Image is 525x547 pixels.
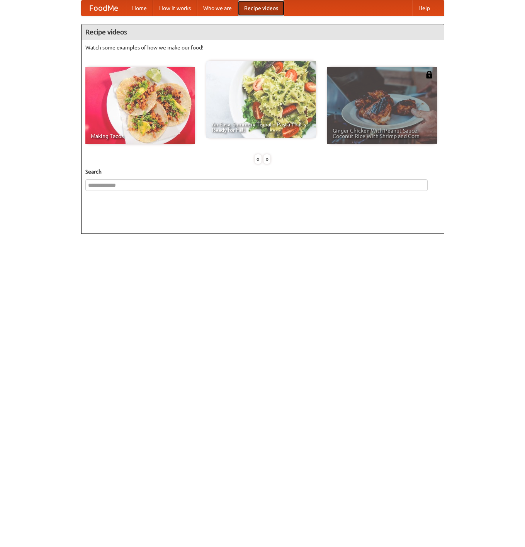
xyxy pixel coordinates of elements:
a: How it works [153,0,197,16]
a: An Easy, Summery Tomato Pasta That's Ready for Fall [206,61,316,138]
a: Making Tacos [85,67,195,144]
h4: Recipe videos [82,24,444,40]
a: Who we are [197,0,238,16]
a: FoodMe [82,0,126,16]
span: Making Tacos [91,133,190,139]
h5: Search [85,168,440,176]
div: « [255,154,262,164]
a: Home [126,0,153,16]
div: » [263,154,270,164]
img: 483408.png [425,71,433,78]
a: Recipe videos [238,0,284,16]
a: Help [412,0,436,16]
p: Watch some examples of how we make our food! [85,44,440,51]
span: An Easy, Summery Tomato Pasta That's Ready for Fall [212,122,311,133]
